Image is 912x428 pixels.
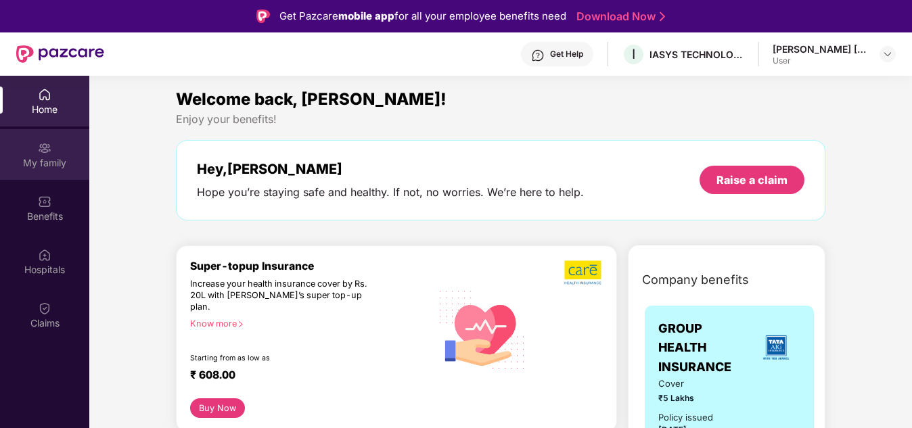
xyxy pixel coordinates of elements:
[190,368,417,385] div: ₹ 608.00
[649,48,744,61] div: IASYS TECHNOLOGY SOLUTIONS PVT LTD
[190,279,372,313] div: Increase your health insurance cover by Rs. 20L with [PERSON_NAME]’s super top-up plan.
[658,410,713,425] div: Policy issued
[190,354,373,363] div: Starting from as low as
[338,9,394,22] strong: mobile app
[190,318,422,328] div: Know more
[716,172,788,187] div: Raise a claim
[882,49,893,60] img: svg+xml;base64,PHN2ZyBpZD0iRHJvcGRvd24tMzJ4MzIiIHhtbG5zPSJodHRwOi8vd3d3LnczLm9yZy8yMDAwL3N2ZyIgd2...
[431,277,534,381] img: svg+xml;base64,PHN2ZyB4bWxucz0iaHR0cDovL3d3dy53My5vcmcvMjAwMC9zdmciIHhtbG5zOnhsaW5rPSJodHRwOi8vd3...
[576,9,661,24] a: Download Now
[642,270,749,289] span: Company benefits
[190,398,244,418] button: Buy Now
[38,302,51,315] img: svg+xml;base64,PHN2ZyBpZD0iQ2xhaW0iIHhtbG5zPSJodHRwOi8vd3d3LnczLm9yZy8yMDAwL3N2ZyIgd2lkdGg9IjIwIi...
[38,195,51,208] img: svg+xml;base64,PHN2ZyBpZD0iQmVuZWZpdHMiIHhtbG5zPSJodHRwOi8vd3d3LnczLm9yZy8yMDAwL3N2ZyIgd2lkdGg9Ij...
[564,260,603,285] img: b5dec4f62d2307b9de63beb79f102df3.png
[531,49,545,62] img: svg+xml;base64,PHN2ZyBpZD0iSGVscC0zMngzMiIgeG1sbnM9Imh0dHA6Ly93d3cudzMub3JnLzIwMDAvc3ZnIiB3aWR0aD...
[16,45,104,63] img: New Pazcare Logo
[773,55,867,66] div: User
[773,43,867,55] div: [PERSON_NAME] [PERSON_NAME]
[197,185,584,199] div: Hope you’re staying safe and healthy. If not, no worries. We’re here to help.
[176,89,447,109] span: Welcome back, [PERSON_NAME]!
[660,9,665,24] img: Stroke
[256,9,270,23] img: Logo
[758,329,794,366] img: insurerLogo
[190,260,430,272] div: Super-topup Insurance
[550,49,583,60] div: Get Help
[38,248,51,262] img: svg+xml;base64,PHN2ZyBpZD0iSG9zcGl0YWxzIiB4bWxucz0iaHR0cDovL3d3dy53My5vcmcvMjAwMC9zdmciIHdpZHRoPS...
[279,8,566,24] div: Get Pazcare for all your employee benefits need
[197,161,584,177] div: Hey, [PERSON_NAME]
[38,88,51,101] img: svg+xml;base64,PHN2ZyBpZD0iSG9tZSIgeG1sbnM9Imh0dHA6Ly93d3cudzMub3JnLzIwMDAvc3ZnIiB3aWR0aD0iMjAiIG...
[632,46,635,62] span: I
[658,319,753,377] span: GROUP HEALTH INSURANCE
[658,392,719,405] span: ₹5 Lakhs
[38,141,51,155] img: svg+xml;base64,PHN2ZyB3aWR0aD0iMjAiIGhlaWdodD0iMjAiIHZpZXdCb3g9IjAgMCAyMCAyMCIgZmlsbD0ibm9uZSIgeG...
[658,377,719,391] span: Cover
[176,112,825,126] div: Enjoy your benefits!
[237,320,244,328] span: right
